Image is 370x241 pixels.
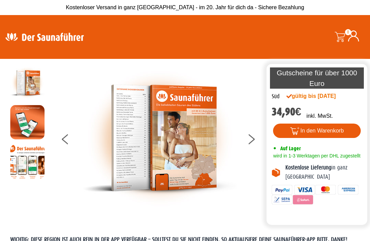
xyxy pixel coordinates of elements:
span: Kostenloser Versand in ganz [GEOGRAPHIC_DATA] - im 20. Jahr für dich da - Sichere Bezahlung [66,4,304,10]
img: Anleitung7tn [10,144,45,179]
span: € [295,105,301,118]
button: In den Warenkorb [273,124,361,138]
div: gültig bis [DATE] [286,92,343,100]
p: inkl. MwSt. [306,112,333,120]
p: Gutscheine für über 1000 Euro [270,67,364,89]
span: 0 [345,29,351,35]
bdi: 34,90 [272,105,301,118]
span: wird in 1-3 Werktagen per DHL zugestellt [272,153,360,158]
div: Süd [272,92,280,101]
img: MOCKUP-iPhone_regional [10,105,45,139]
b: Kostenlose Lieferung [285,164,331,171]
img: der-saunafuehrer-2025-sued [83,66,237,210]
span: Auf Lager [280,145,301,152]
p: in ganz [GEOGRAPHIC_DATA] [285,163,362,181]
img: der-saunafuehrer-2025-sued [10,66,45,100]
